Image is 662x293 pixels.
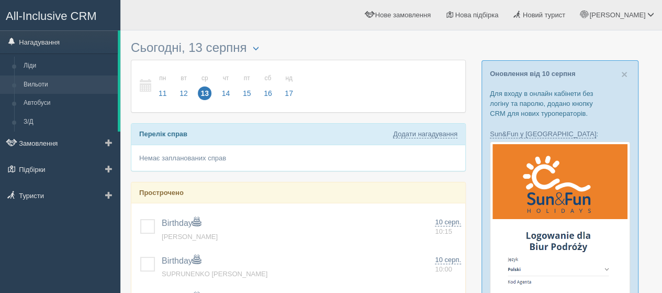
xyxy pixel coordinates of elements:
[139,130,187,138] b: Перелік справ
[523,11,565,19] span: Новий турист
[279,68,296,104] a: нд 17
[490,130,596,138] a: Sun&Fun у [GEOGRAPHIC_DATA]
[139,189,184,197] b: Прострочено
[375,11,431,19] span: Нове замовлення
[216,68,236,104] a: чт 14
[435,218,461,226] span: 10 серп.
[162,233,218,241] a: [PERSON_NAME]
[490,89,630,118] p: Для входу в онлайн кабінети без логіну та паролю, додано кнопку CRM для нових туроператорів.
[19,94,118,113] a: Автобуси
[162,219,201,227] a: Birthday
[261,74,275,83] small: сб
[237,68,257,104] a: пт 15
[198,74,211,83] small: ср
[435,265,452,273] span: 10:00
[177,86,190,100] span: 12
[282,74,296,83] small: нд
[393,130,457,138] a: Додати нагадування
[435,256,461,264] span: 10 серп.
[490,129,630,139] p: :
[6,9,97,23] span: All-Inclusive CRM
[435,218,461,237] a: 10 серп. 10:15
[195,68,215,104] a: ср 13
[1,1,120,29] a: All-Inclusive CRM
[19,57,118,75] a: Ліди
[621,69,627,80] button: Close
[19,113,118,132] a: З/Д
[177,74,190,83] small: вт
[174,68,194,104] a: вт 12
[435,255,461,275] a: 10 серп. 10:00
[198,86,211,100] span: 13
[589,11,645,19] span: [PERSON_NAME]
[156,86,170,100] span: 11
[156,74,170,83] small: пн
[219,74,233,83] small: чт
[219,86,233,100] span: 14
[240,74,254,83] small: пт
[131,145,465,171] div: Немає запланованих справ
[282,86,296,100] span: 17
[261,86,275,100] span: 16
[153,68,173,104] a: пн 11
[455,11,499,19] span: Нова підбірка
[435,227,452,235] span: 10:15
[19,75,118,94] a: Вильоти
[162,270,267,278] a: SUPRUNENKO [PERSON_NAME]
[162,256,201,265] a: Birthday
[621,68,627,80] span: ×
[490,70,575,78] a: Оновлення від 10 серпня
[131,41,466,55] h3: Сьогодні, 13 серпня
[240,86,254,100] span: 15
[258,68,278,104] a: сб 16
